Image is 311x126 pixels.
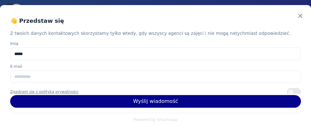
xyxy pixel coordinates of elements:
[10,17,64,24] span: 👋 Przedstaw się
[293,9,307,23] button: Zamknij
[133,117,178,122] a: Branding Smartsupp
[10,95,301,108] button: Wyślij wiadomość
[10,64,301,69] label: E-mail
[10,41,301,46] label: Imię
[133,117,178,122] span: Powered by Smartsupp
[10,89,78,94] div: Zgadzam się z polityką prywatności
[10,30,301,36] div: Z twoich danych kontaktowych skorzystamy tylko wtedy, gdy wszyscy agenci są zajęci i nie mogą nat...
